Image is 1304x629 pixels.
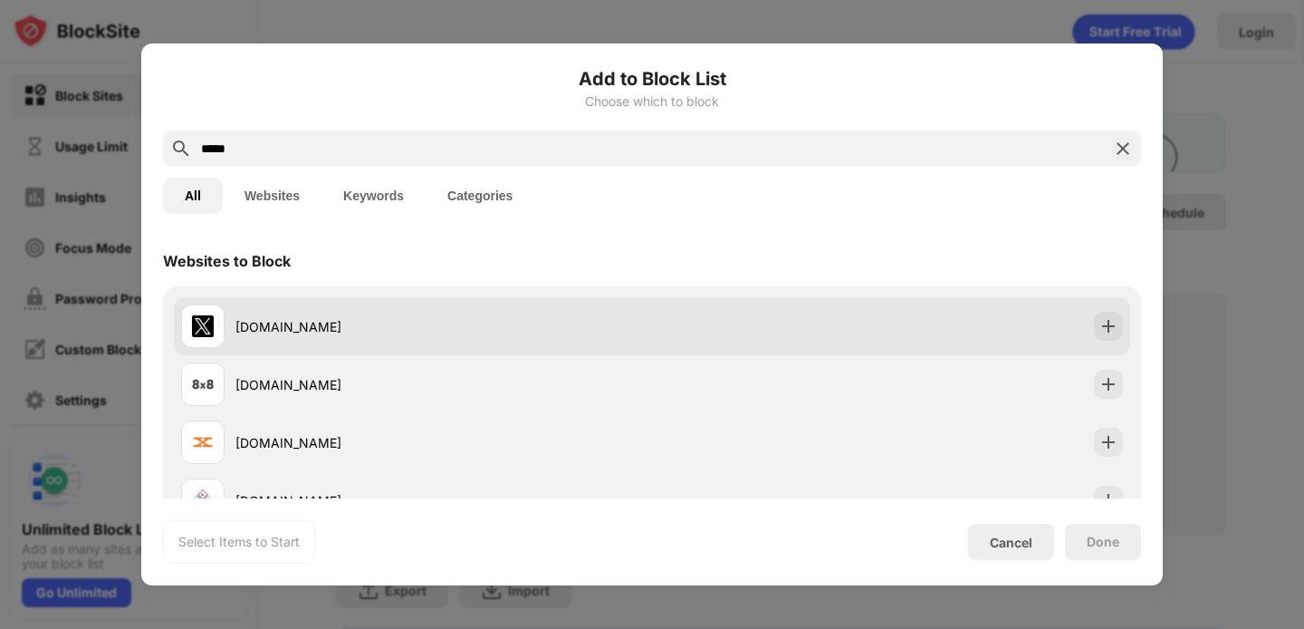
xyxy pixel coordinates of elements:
[1087,535,1119,549] div: Done
[192,431,214,453] img: favicons
[990,535,1032,550] div: Cancel
[192,489,214,511] img: favicons
[163,65,1141,92] h6: Add to Block List
[163,178,223,214] button: All
[170,138,192,160] img: search.svg
[426,178,534,214] button: Categories
[1112,138,1134,160] img: search-close
[321,178,426,214] button: Keywords
[163,94,1141,109] div: Choose which to block
[192,373,214,395] img: favicons
[235,491,652,510] div: [DOMAIN_NAME]
[163,252,291,270] div: Websites to Block
[235,375,652,394] div: [DOMAIN_NAME]
[178,533,300,551] div: Select Items to Start
[223,178,321,214] button: Websites
[192,315,214,337] img: favicons
[235,317,652,336] div: [DOMAIN_NAME]
[235,433,652,452] div: [DOMAIN_NAME]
